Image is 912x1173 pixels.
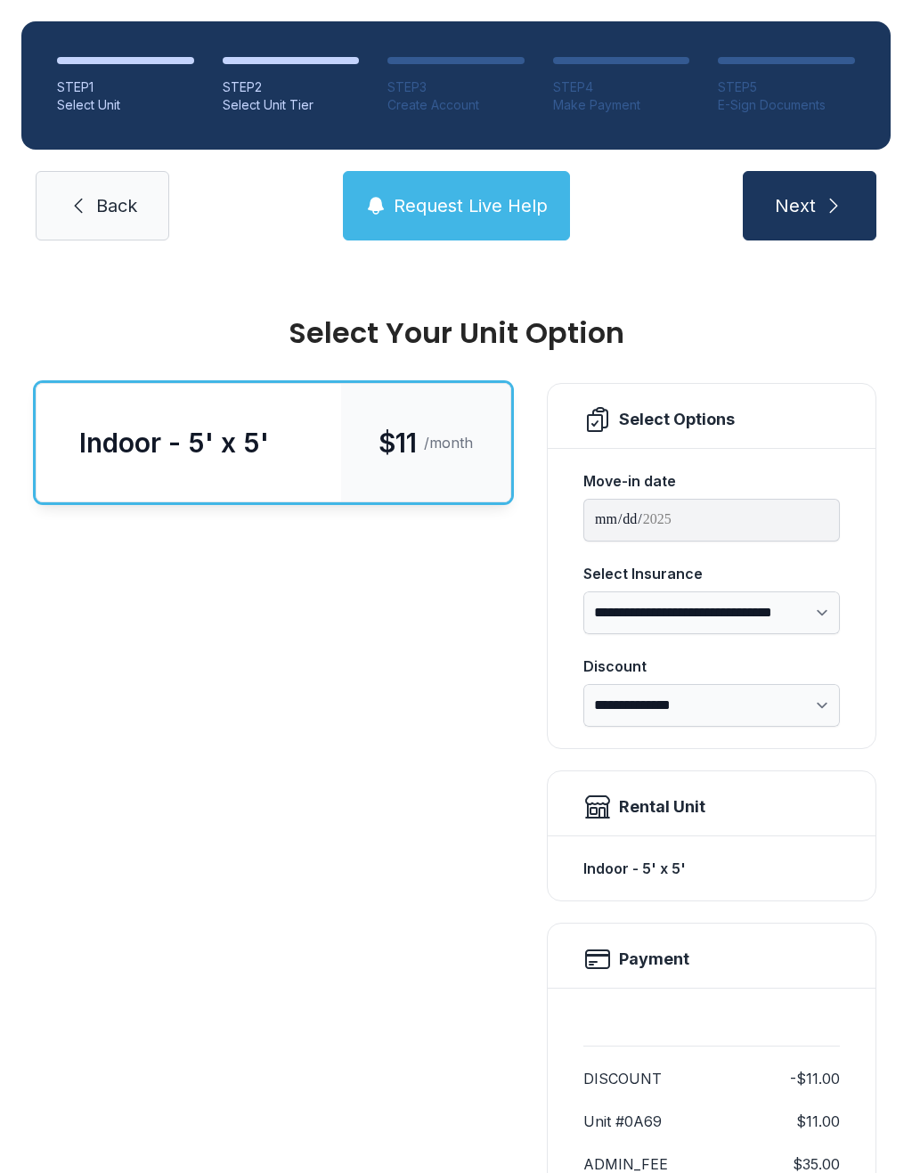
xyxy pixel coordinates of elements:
dd: $11.00 [796,1111,840,1132]
dt: Unit #0A69 [583,1111,662,1132]
div: Select Options [619,407,735,432]
span: Request Live Help [394,193,548,218]
div: STEP 5 [718,78,855,96]
span: Next [775,193,816,218]
div: Make Payment [553,96,690,114]
div: STEP 4 [553,78,690,96]
span: /month [424,432,473,453]
div: E-Sign Documents [718,96,855,114]
div: Move-in date [583,470,840,492]
dt: DISCOUNT [583,1068,662,1089]
span: $11 [379,427,417,459]
div: Select Insurance [583,563,840,584]
div: Select Your Unit Option [36,319,876,347]
div: STEP 2 [223,78,360,96]
div: STEP 1 [57,78,194,96]
div: Rental Unit [619,794,705,819]
div: Select Unit [57,96,194,114]
div: Discount [583,656,840,677]
div: Create Account [387,96,525,114]
input: Move-in date [583,499,840,542]
div: Select Unit Tier [223,96,360,114]
dd: -$11.00 [790,1068,840,1089]
div: STEP 3 [387,78,525,96]
div: Indoor - 5' x 5' [79,427,269,459]
span: Back [96,193,137,218]
h2: Payment [619,947,689,972]
div: Indoor - 5' x 5' [583,851,840,886]
select: Discount [583,684,840,727]
select: Select Insurance [583,591,840,634]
